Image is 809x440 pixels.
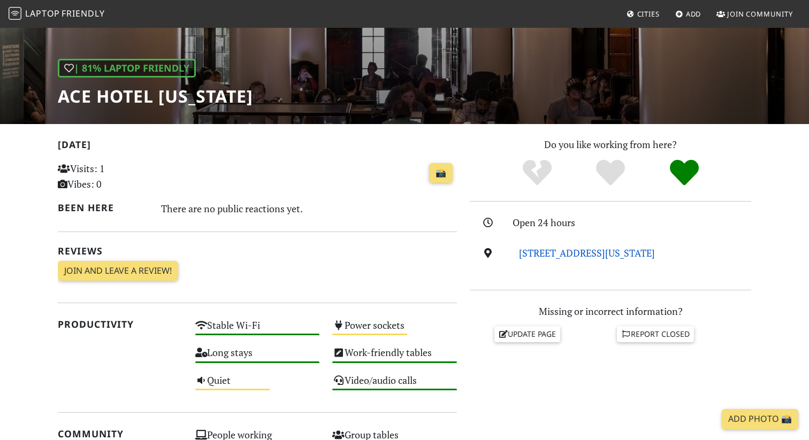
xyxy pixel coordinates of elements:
[189,372,326,399] div: Quiet
[574,158,647,188] div: Yes
[519,246,655,259] a: [STREET_ADDRESS][US_STATE]
[58,59,196,78] div: | 81% Laptop Friendly
[326,344,463,371] div: Work-friendly tables
[513,215,758,230] div: Open 24 hours
[161,200,457,217] div: There are no public reactions yet.
[58,139,457,155] h2: [DATE]
[58,319,182,330] h2: Productivity
[622,4,664,24] a: Cities
[712,4,797,24] a: Join Community
[326,372,463,399] div: Video/audio calls
[722,409,798,429] a: Add Photo 📸
[58,86,253,106] h1: Ace Hotel [US_STATE]
[9,7,21,20] img: LaptopFriendly
[189,317,326,344] div: Stable Wi-Fi
[637,9,660,19] span: Cities
[62,7,104,19] span: Friendly
[189,344,326,371] div: Long stays
[470,304,751,319] p: Missing or incorrect information?
[58,202,148,213] h2: Been here
[647,158,721,188] div: Definitely!
[326,317,463,344] div: Power sockets
[58,161,182,192] p: Visits: 1 Vibes: 0
[58,245,457,257] h2: Reviews
[58,261,178,281] a: Join and leave a review!
[25,7,60,19] span: Laptop
[686,9,701,19] span: Add
[494,326,561,342] a: Update page
[470,137,751,152] p: Do you like working from here?
[671,4,706,24] a: Add
[429,163,453,183] a: 📸
[500,158,574,188] div: No
[727,9,793,19] span: Join Community
[58,428,182,439] h2: Community
[9,5,105,24] a: LaptopFriendly LaptopFriendly
[617,326,694,342] a: Report closed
